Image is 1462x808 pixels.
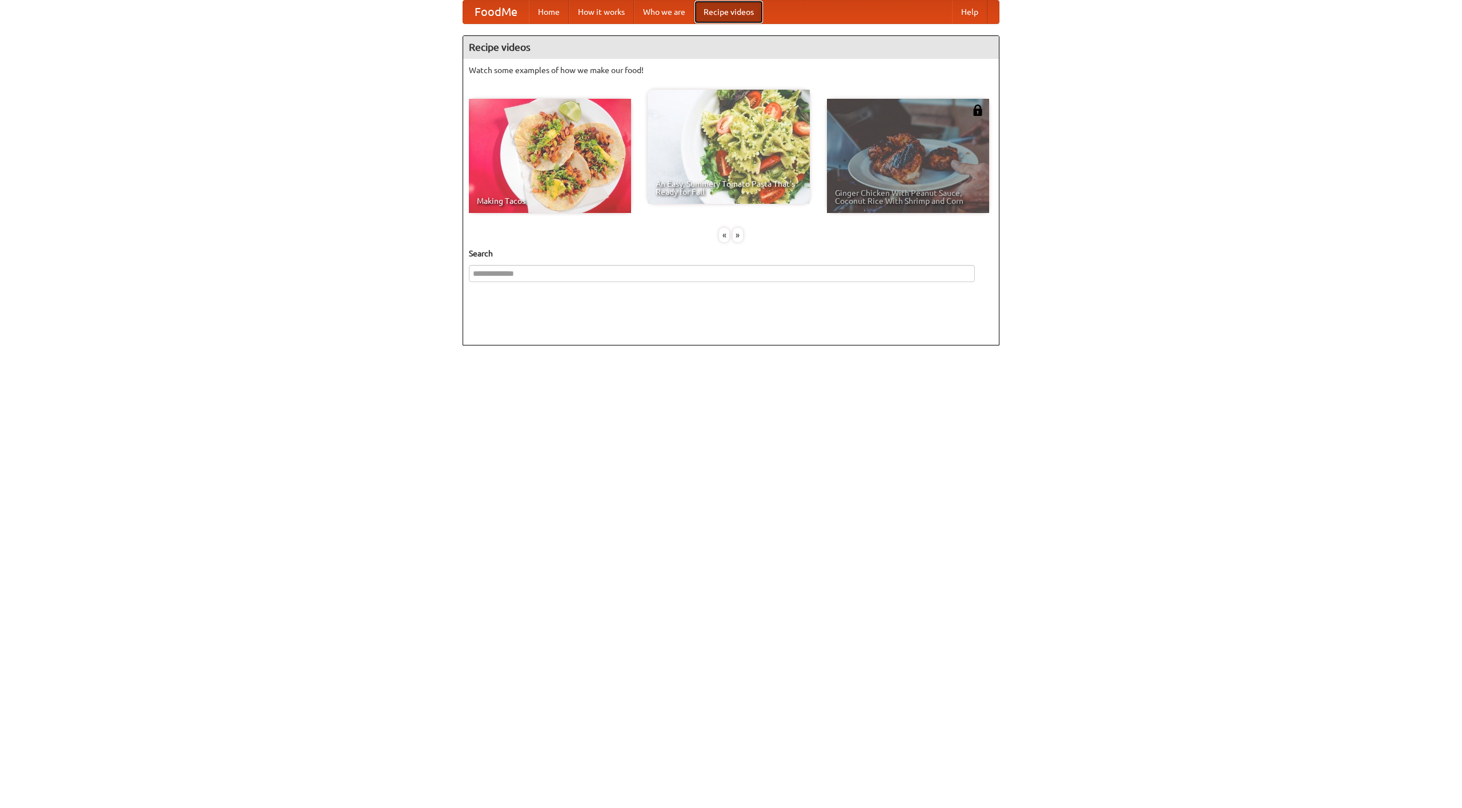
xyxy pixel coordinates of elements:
a: Home [529,1,569,23]
div: « [719,228,729,242]
h4: Recipe videos [463,36,999,59]
span: An Easy, Summery Tomato Pasta That's Ready for Fall [656,180,802,196]
a: How it works [569,1,634,23]
a: Who we are [634,1,694,23]
img: 483408.png [972,104,983,116]
div: » [733,228,743,242]
span: Making Tacos [477,197,623,205]
a: An Easy, Summery Tomato Pasta That's Ready for Fall [648,90,810,204]
a: Making Tacos [469,99,631,213]
a: Recipe videos [694,1,763,23]
p: Watch some examples of how we make our food! [469,65,993,76]
a: Help [952,1,987,23]
a: FoodMe [463,1,529,23]
h5: Search [469,248,993,259]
